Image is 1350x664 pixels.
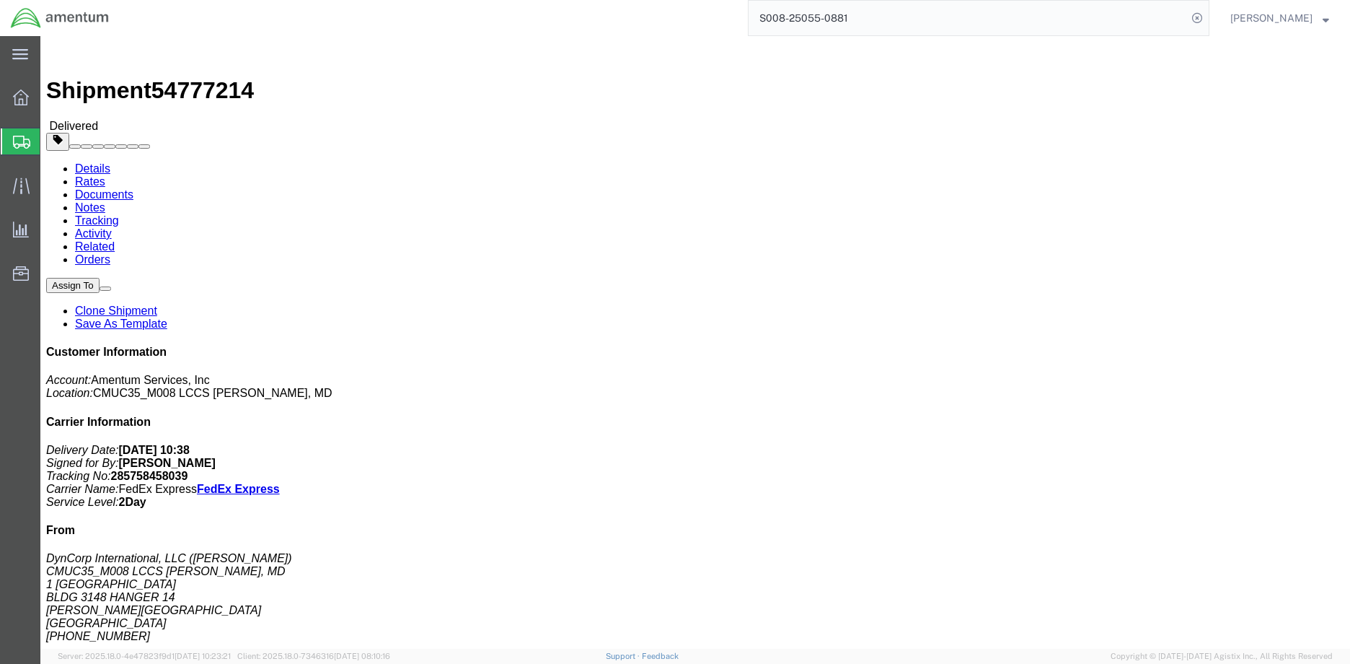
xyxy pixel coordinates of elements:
span: Trevor Williams [1230,10,1312,26]
a: Support [606,652,642,660]
a: Feedback [642,652,679,660]
span: Client: 2025.18.0-7346316 [237,652,390,660]
input: Search for shipment number, reference number [749,1,1187,35]
button: [PERSON_NAME] [1230,9,1330,27]
span: [DATE] 08:10:16 [334,652,390,660]
span: Server: 2025.18.0-4e47823f9d1 [58,652,231,660]
img: logo [10,7,110,29]
iframe: FS Legacy Container [40,36,1350,649]
span: [DATE] 10:23:21 [175,652,231,660]
span: Copyright © [DATE]-[DATE] Agistix Inc., All Rights Reserved [1111,650,1333,663]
